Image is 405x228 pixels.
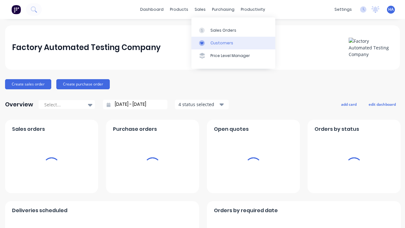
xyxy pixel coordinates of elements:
[12,207,67,214] span: Deliveries scheduled
[178,101,218,108] div: 4 status selected
[315,125,359,133] span: Orders by status
[331,5,355,14] div: settings
[364,100,400,108] button: edit dashboard
[175,100,229,109] button: 4 status selected
[137,5,167,14] a: dashboard
[214,207,278,214] span: Orders by required date
[388,7,394,12] span: HA
[56,79,110,89] button: Create purchase order
[209,5,238,14] div: purchasing
[191,37,275,49] a: Customers
[214,125,249,133] span: Open quotes
[210,40,233,46] div: Customers
[12,125,45,133] span: Sales orders
[238,5,268,14] div: productivity
[5,79,51,89] button: Create sales order
[5,98,33,111] div: Overview
[337,100,361,108] button: add card
[349,38,393,58] img: Factory Automated Testing Company
[191,49,275,62] a: Price Level Manager
[210,28,236,33] div: Sales Orders
[12,41,161,54] div: Factory Automated Testing Company
[191,24,275,36] a: Sales Orders
[113,125,157,133] span: Purchase orders
[11,5,21,14] img: Factory
[191,5,209,14] div: sales
[167,5,191,14] div: products
[210,53,250,59] div: Price Level Manager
